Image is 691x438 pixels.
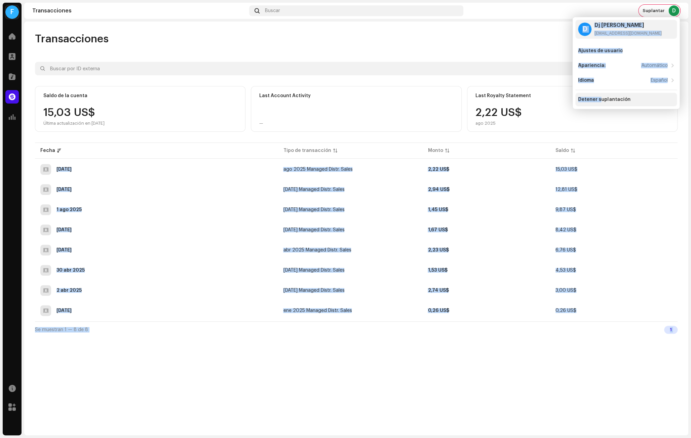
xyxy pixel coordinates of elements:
[283,268,344,273] span: mar 2025 Managed Distr. Sales
[56,308,72,313] div: 5 mar 2025
[428,248,449,252] strong: 2,23 US$
[56,207,82,212] div: 1 ago 2025
[555,308,576,313] span: 0,26 US$
[259,93,311,98] div: Last Account Activity
[283,147,331,154] div: Tipo de transacción
[575,93,677,106] re-m-nav-item: Detener suplantación
[641,63,667,68] div: Automático
[5,5,19,19] div: F
[594,31,661,36] div: [EMAIL_ADDRESS][DOMAIN_NAME]
[664,326,678,334] div: 1
[40,147,55,154] div: Fecha
[555,207,576,212] span: 9,87 US$
[56,268,85,273] div: 30 abr 2025
[35,32,109,46] span: Transacciones
[668,5,679,16] div: D
[555,248,576,252] span: 6,76 US$
[35,62,597,75] input: Buscar por ID externa
[259,121,263,126] div: —
[32,8,246,13] div: Transacciones
[428,207,448,212] strong: 1,45 US$
[428,228,448,232] strong: 1,67 US$
[578,48,622,53] div: Ajustes de usuario
[575,44,677,57] re-m-nav-item: Ajustes de usuario
[428,147,443,154] div: Monto
[35,327,88,332] span: Se muestran 1 — 8 de 8
[428,308,449,313] strong: 0,26 US$
[428,268,447,273] strong: 1,53 US$
[555,228,576,232] span: 8,42 US$
[283,228,344,232] span: may 2025 Managed Distr. Sales
[594,23,661,28] div: Dj [PERSON_NAME]
[283,248,351,252] span: abr 2025 Managed Distr. Sales
[56,187,72,192] div: 2 sept 2025
[555,268,576,273] span: 4,53 US$
[283,167,352,172] span: ago 2025 Managed Distr. Sales
[575,59,677,72] re-m-nav-item: Apariencia:
[650,78,667,83] div: Español
[578,23,591,36] div: D
[575,74,677,87] re-m-nav-item: Idioma
[475,93,531,98] div: Last Royalty Statement
[555,167,577,172] span: 15,03 US$
[578,63,606,68] div: Apariencia:
[555,288,576,293] span: 3,00 US$
[428,288,449,293] strong: 2,74 US$
[56,288,82,293] div: 2 abr 2025
[56,167,72,172] div: 2 oct 2025
[56,248,72,252] div: 1 jun 2025
[428,187,449,192] strong: 2,94 US$
[283,187,344,192] span: jul 2025 Managed Distr. Sales
[578,97,630,102] div: Detener suplantación
[578,78,594,83] div: Idioma
[265,8,280,13] span: Buscar
[428,167,449,172] strong: 2,22 US$
[555,187,577,192] span: 12,81 US$
[43,121,105,126] div: Última actualización en [DATE]
[643,8,664,13] span: Suplantar
[43,93,87,98] div: Saldo de la cuenta
[555,147,569,154] div: Saldo
[283,207,344,212] span: jun 2025 Managed Distr. Sales
[56,228,72,232] div: 3 jul 2025
[283,308,352,313] span: ene 2025 Managed Distr. Sales
[475,121,522,126] div: ago 2025
[283,288,344,293] span: feb 2025 Managed Distr. Sales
